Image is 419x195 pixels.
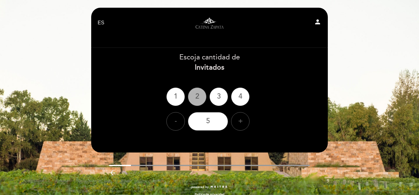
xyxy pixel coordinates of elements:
div: Escoja cantidad de [91,52,328,73]
div: 4 [231,87,250,106]
b: Invitados [195,63,224,72]
div: 5 [188,112,228,131]
div: 2 [188,87,206,106]
div: - [166,112,185,131]
span: powered by [191,185,209,189]
div: 3 [209,87,228,106]
a: Visitas y degustaciones en La Pirámide [171,14,248,31]
img: MEITRE [210,185,228,189]
a: powered by [191,185,228,189]
div: 1 [166,87,185,106]
i: arrow_backward [109,169,116,177]
i: person [314,18,321,26]
button: person [314,18,321,28]
div: + [231,112,250,131]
